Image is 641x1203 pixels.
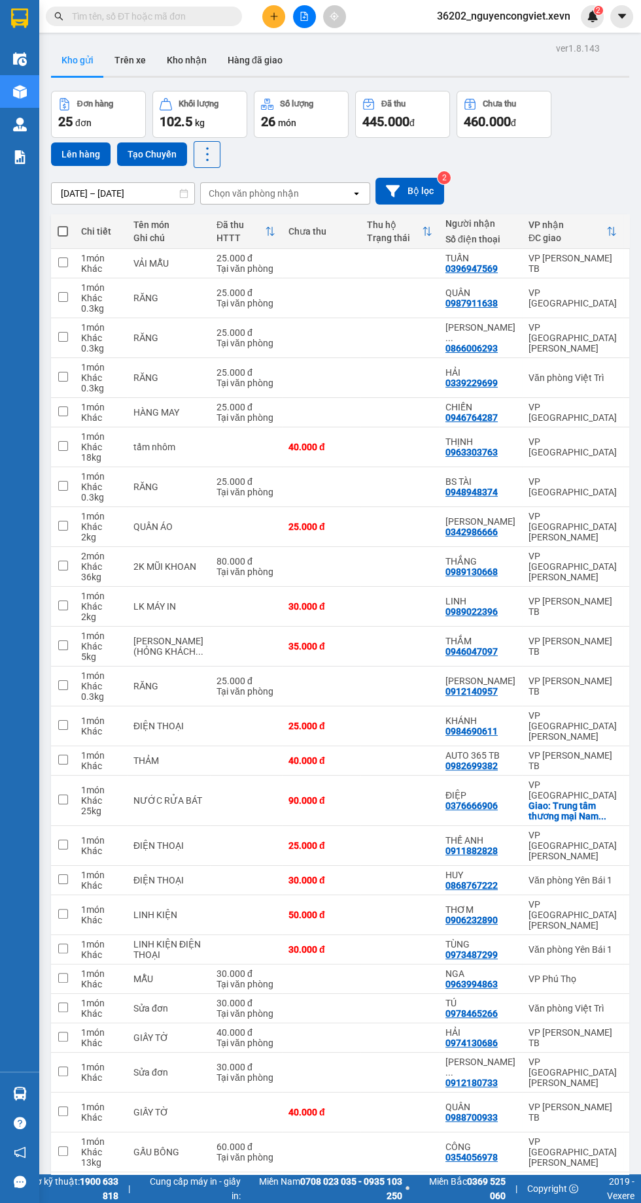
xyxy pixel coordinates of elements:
[81,1136,120,1147] div: 1 món
[445,606,498,617] div: 0989022396
[217,968,275,979] div: 30.000 đ
[528,1057,617,1088] div: VP [GEOGRAPHIC_DATA][PERSON_NAME]
[445,1152,498,1162] div: 0354056978
[133,1147,203,1157] div: GẤU BÔNG
[445,1078,498,1088] div: 0912180733
[81,1027,120,1038] div: 1 món
[81,293,120,303] div: Khác
[288,910,354,920] div: 50.000 đ
[133,561,203,572] div: 2K MŨI KHOAN
[217,378,275,388] div: Tại văn phòng
[445,402,515,412] div: CHIẾN
[288,641,354,651] div: 35.000 đ
[367,233,422,243] div: Trạng thái
[323,5,346,28] button: aim
[528,402,617,423] div: VP [GEOGRAPHIC_DATA]
[278,118,296,128] span: món
[133,601,203,612] div: LK MÁY IN
[152,91,247,138] button: Khối lượng102.5kg
[217,998,275,1008] div: 30.000 đ
[300,12,309,21] span: file-add
[445,915,498,925] div: 0906232890
[528,233,606,243] div: ĐC giao
[610,5,633,28] button: caret-down
[445,1038,498,1048] div: 0974130686
[217,487,275,497] div: Tại văn phòng
[596,6,600,15] span: 2
[81,846,120,856] div: Khác
[81,561,120,572] div: Khác
[81,880,120,891] div: Khác
[133,521,203,532] div: QUẦN ÁO
[133,220,203,230] div: Tên món
[217,327,275,338] div: 25.000 đ
[80,1176,118,1201] strong: 1900 633 818
[426,8,581,24] span: 36202_nguyencongviet.xevn
[445,288,515,298] div: QUÂN
[528,288,617,308] div: VP [GEOGRAPHIC_DATA]
[81,651,120,662] div: 5 kg
[528,253,617,274] div: VP [PERSON_NAME] TB
[445,333,453,343] span: ...
[81,1062,120,1072] div: 1 món
[217,676,275,686] div: 25.000 đ
[445,716,515,726] div: KHÁNH
[81,631,120,641] div: 1 món
[528,372,617,383] div: Văn phòng Việt Trì
[445,676,515,686] div: VÕ VĂN CHI
[81,591,120,601] div: 1 món
[81,726,120,736] div: Khác
[217,233,265,243] div: HTTT
[217,412,275,423] div: Tại văn phòng
[13,52,27,66] img: warehouse-icon
[330,12,339,21] span: aim
[156,44,217,76] button: Kho nhận
[51,91,146,138] button: Đơn hàng25đơn
[445,1057,515,1078] div: NGUYỄN THỊ HƯƠNG
[288,721,354,731] div: 25.000 đ
[217,1152,275,1162] div: Tại văn phòng
[445,998,515,1008] div: TÚ
[288,1107,354,1117] div: 40.000 đ
[81,968,120,979] div: 1 món
[528,511,617,542] div: VP [GEOGRAPHIC_DATA][PERSON_NAME]
[81,383,120,393] div: 0.3 kg
[81,904,120,915] div: 1 món
[81,1008,120,1019] div: Khác
[351,188,362,199] svg: open
[528,899,617,931] div: VP [GEOGRAPHIC_DATA][PERSON_NAME]
[133,974,203,984] div: MẪU
[217,1027,275,1038] div: 40.000 đ
[367,220,422,230] div: Thu hộ
[210,214,282,249] th: Toggle SortBy
[140,1174,241,1203] span: Cung cấp máy in - giấy in:
[445,367,515,378] div: HẢI
[528,551,617,582] div: VP [GEOGRAPHIC_DATA][PERSON_NAME]
[262,5,285,28] button: plus
[217,288,275,298] div: 25.000 đ
[81,263,120,274] div: Khác
[195,118,205,128] span: kg
[133,1107,203,1117] div: GIẤY TỜ
[457,91,551,138] button: Chưa thu460.000đ
[528,596,617,617] div: VP [PERSON_NAME] TB
[81,442,120,452] div: Khác
[217,220,265,230] div: Đã thu
[445,636,515,646] div: THẮM
[445,476,515,487] div: BS TÀI
[445,726,498,736] div: 0984690611
[133,681,203,691] div: RĂNG
[528,676,617,697] div: VP [PERSON_NAME] TB
[244,1174,402,1203] span: Miền Nam
[528,875,617,885] div: Văn phòng Yên Bái 1
[217,1038,275,1048] div: Tại văn phòng
[528,974,617,984] div: VP Phú Thọ
[81,362,120,372] div: 1 món
[81,691,120,702] div: 0.3 kg
[445,487,498,497] div: 0948948374
[528,710,617,742] div: VP [GEOGRAPHIC_DATA][PERSON_NAME]
[445,904,515,915] div: THƠM
[528,800,617,821] div: Giao: Trung tâm thương mại Nam Định, 91 Điện Biên, Cửa Bắc, Nam Định, 720000, Việt Nam
[445,979,498,989] div: 0963994863
[77,99,113,108] div: Đơn hàng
